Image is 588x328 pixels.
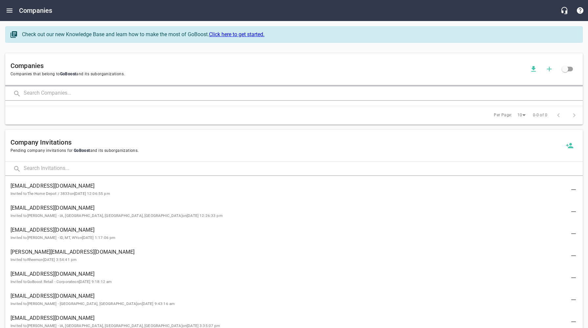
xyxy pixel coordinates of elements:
[526,61,541,77] button: Download companies
[556,3,572,18] button: Live Chat
[494,112,512,119] span: Per Page:
[515,111,528,120] div: 10
[10,226,567,234] span: [EMAIL_ADDRESS][DOMAIN_NAME]
[10,148,562,154] span: Pending company invitations for and its suborganizations.
[10,204,567,212] span: [EMAIL_ADDRESS][DOMAIN_NAME]
[10,257,76,262] small: Invited to Rheem on [DATE] 3:54:41 pm
[10,248,567,256] span: [PERSON_NAME][EMAIL_ADDRESS][DOMAIN_NAME]
[2,3,17,18] button: Open drawer
[73,148,90,153] span: GoBoost
[10,71,526,78] span: Companies that belong to and its suborganizations.
[10,314,567,322] span: [EMAIL_ADDRESS][DOMAIN_NAME]
[10,182,567,190] span: [EMAIL_ADDRESS][DOMAIN_NAME]
[541,61,557,77] button: Add a new company
[60,72,76,76] span: GoBoost
[566,292,581,308] button: Delete Invitation
[24,162,583,176] input: Search Invitations...
[10,292,567,300] span: [EMAIL_ADDRESS][DOMAIN_NAME]
[10,323,220,328] small: Invited to [PERSON_NAME] - IA, [GEOGRAPHIC_DATA], [GEOGRAPHIC_DATA], [GEOGRAPHIC_DATA] on [DATE] ...
[19,5,52,16] h6: Companies
[22,31,576,38] div: Check out our new Knowledge Base and learn how to make the most of GoBoost.
[10,235,115,240] small: Invited to [PERSON_NAME] - ID, MT, WY on [DATE] 1:17:06 pm
[566,182,581,198] button: Delete Invitation
[10,137,562,148] h6: Company Invitations
[566,226,581,242] button: Delete Invitation
[10,301,175,306] small: Invited to [PERSON_NAME] - [GEOGRAPHIC_DATA], [GEOGRAPHIC_DATA] on [DATE] 9:43:16 am
[562,138,577,153] button: Invite a new company
[10,270,567,278] span: [EMAIL_ADDRESS][DOMAIN_NAME]
[10,60,526,71] h6: Companies
[10,213,222,218] small: Invited to [PERSON_NAME] - IA, [GEOGRAPHIC_DATA], [GEOGRAPHIC_DATA], [GEOGRAPHIC_DATA] on [DATE] ...
[10,279,112,284] small: Invited to GoBoost Retail - Corporate on [DATE] 9:18:12 am
[572,3,588,18] button: Support Portal
[566,248,581,264] button: Delete Invitation
[566,204,581,220] button: Delete Invitation
[557,61,573,77] span: Click to view all companies
[566,270,581,286] button: Delete Invitation
[10,191,110,196] small: Invited to The Home Depot / 3833 on [DATE] 12:06:55 pm
[209,31,264,37] a: Click here to get started.
[24,86,583,101] input: Search Companies...
[533,112,547,119] span: 0-0 of 0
